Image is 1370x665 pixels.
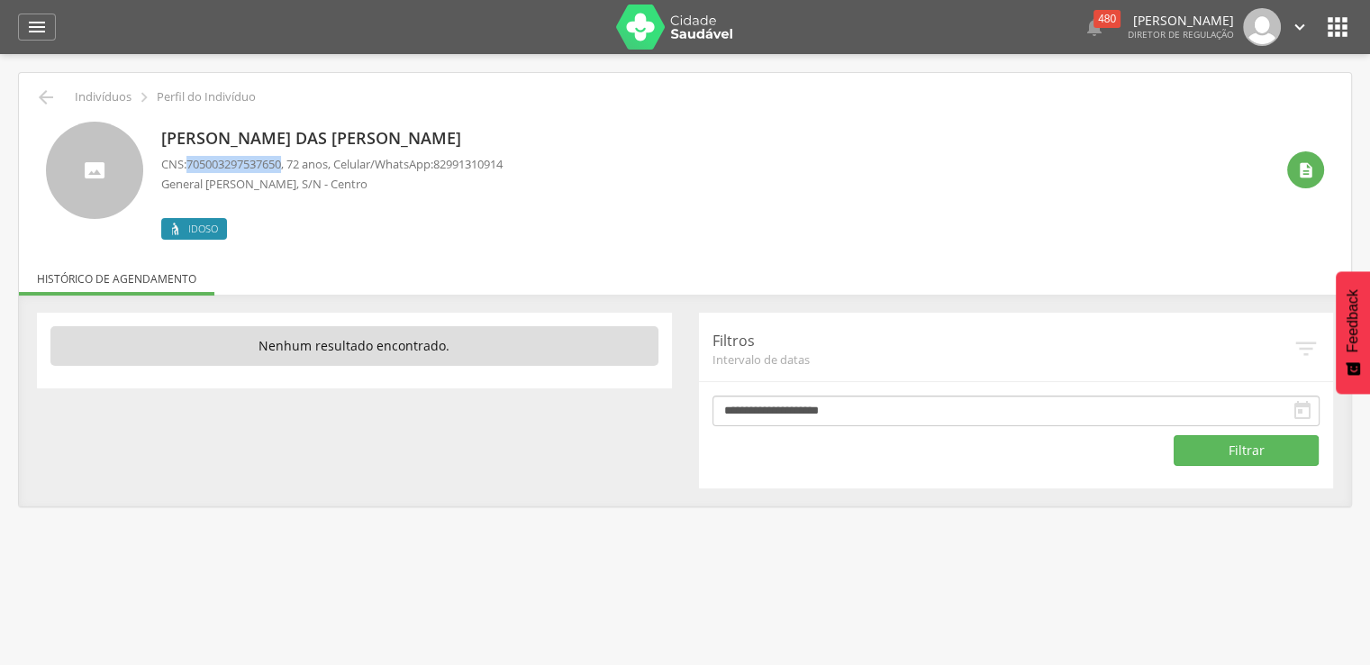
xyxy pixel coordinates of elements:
i:  [1084,16,1105,38]
span: 82991310914 [433,156,503,172]
p: Filtros [712,331,1293,351]
div: 480 [1093,10,1120,28]
i:  [134,87,154,107]
p: CNS: , 72 anos, Celular/WhatsApp: [161,156,503,173]
a:  [1290,8,1310,46]
span: Intervalo de datas [712,351,1293,368]
i: Voltar [35,87,57,108]
i:  [1297,161,1315,179]
span: 705003297537650 [186,156,281,172]
p: Indivíduos [75,90,132,105]
a:  480 [1084,8,1105,46]
i:  [1292,400,1313,422]
p: [PERSON_NAME] [1128,14,1234,27]
span: Idoso [188,222,218,236]
a:  [18,14,56,41]
i:  [1323,13,1352,41]
i:  [1290,17,1310,37]
p: Perfil do Indivíduo [157,90,256,105]
i:  [1293,335,1320,362]
p: General [PERSON_NAME], S/N - Centro [161,176,503,193]
span: Diretor de regulação [1128,28,1234,41]
p: Nenhum resultado encontrado. [50,326,658,366]
p: [PERSON_NAME] das [PERSON_NAME] [161,127,503,150]
button: Feedback - Mostrar pesquisa [1336,271,1370,394]
i:  [26,16,48,38]
button: Filtrar [1174,435,1319,466]
div: Ver histórico de cadastramento [1287,151,1324,188]
span: Feedback [1345,289,1361,352]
